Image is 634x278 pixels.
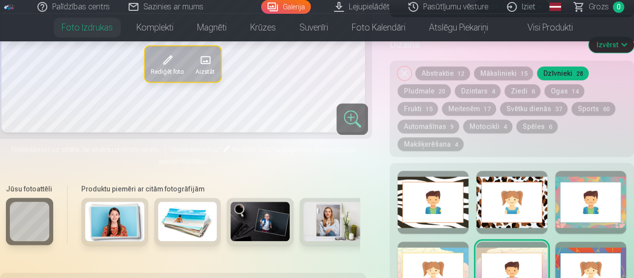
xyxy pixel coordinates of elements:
button: Dzīvnieki28 [537,66,589,80]
button: Spēles6 [516,120,558,133]
span: Rediģēt foto [151,68,184,76]
button: Pludmale20 [398,84,451,98]
span: lai apgrieztu, pagrieztu vai piemērotu filtru [159,146,355,165]
span: Aizstāt [196,68,215,76]
span: 60 [602,106,609,113]
button: Automašīnas9 [398,120,459,133]
span: 15 [520,70,527,77]
button: Motocikli4 [463,120,512,133]
img: /fa1 [4,4,15,10]
span: Noklikšķiniet uz attēla, lai atvērtu izvērstu skatu [11,145,159,154]
a: Atslēgu piekariņi [417,14,500,41]
span: Noklikšķiniet uz [171,146,220,154]
span: 4 [454,141,458,148]
span: 6 [548,124,552,130]
a: Suvenīri [288,14,340,41]
a: Foto kalendāri [340,14,417,41]
span: 9 [450,124,453,130]
span: Grozs [589,1,609,13]
button: Dzintars4 [455,84,501,98]
a: Magnēti [185,14,238,41]
button: Sports60 [571,102,615,116]
span: 6 [531,88,534,95]
span: 15 [425,106,432,113]
span: " [220,146,223,154]
h6: Jūsu fotoattēli [6,184,53,194]
a: Foto izdrukas [50,14,125,41]
span: 20 [438,88,445,95]
button: Mākslinieki15 [474,66,533,80]
h6: Produktu piemēri ar citām fotogrāfijām [77,184,360,194]
span: " [270,146,273,154]
a: Visi produkti [500,14,585,41]
button: Svētku dienās37 [500,102,567,116]
button: Frukti15 [398,102,438,116]
span: 4 [503,124,506,130]
span: Rediģēt foto [233,146,270,154]
button: Makšķerēšana4 [398,137,464,151]
a: Krūzes [238,14,288,41]
button: Meitenēm17 [442,102,496,116]
span: 0 [613,1,624,13]
span: 12 [457,70,464,77]
h5: Dizains [390,38,581,52]
button: Izvērst [589,37,634,53]
span: 28 [576,70,583,77]
button: Rediģēt foto [145,46,190,82]
button: Aizstāt [190,46,221,82]
button: Abstraktie12 [415,66,470,80]
a: Komplekti [125,14,185,41]
span: 4 [491,88,495,95]
span: 17 [483,106,490,113]
button: Ogas14 [544,84,584,98]
span: 14 [571,88,578,95]
button: Ziedi6 [504,84,540,98]
span: 37 [555,106,562,113]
